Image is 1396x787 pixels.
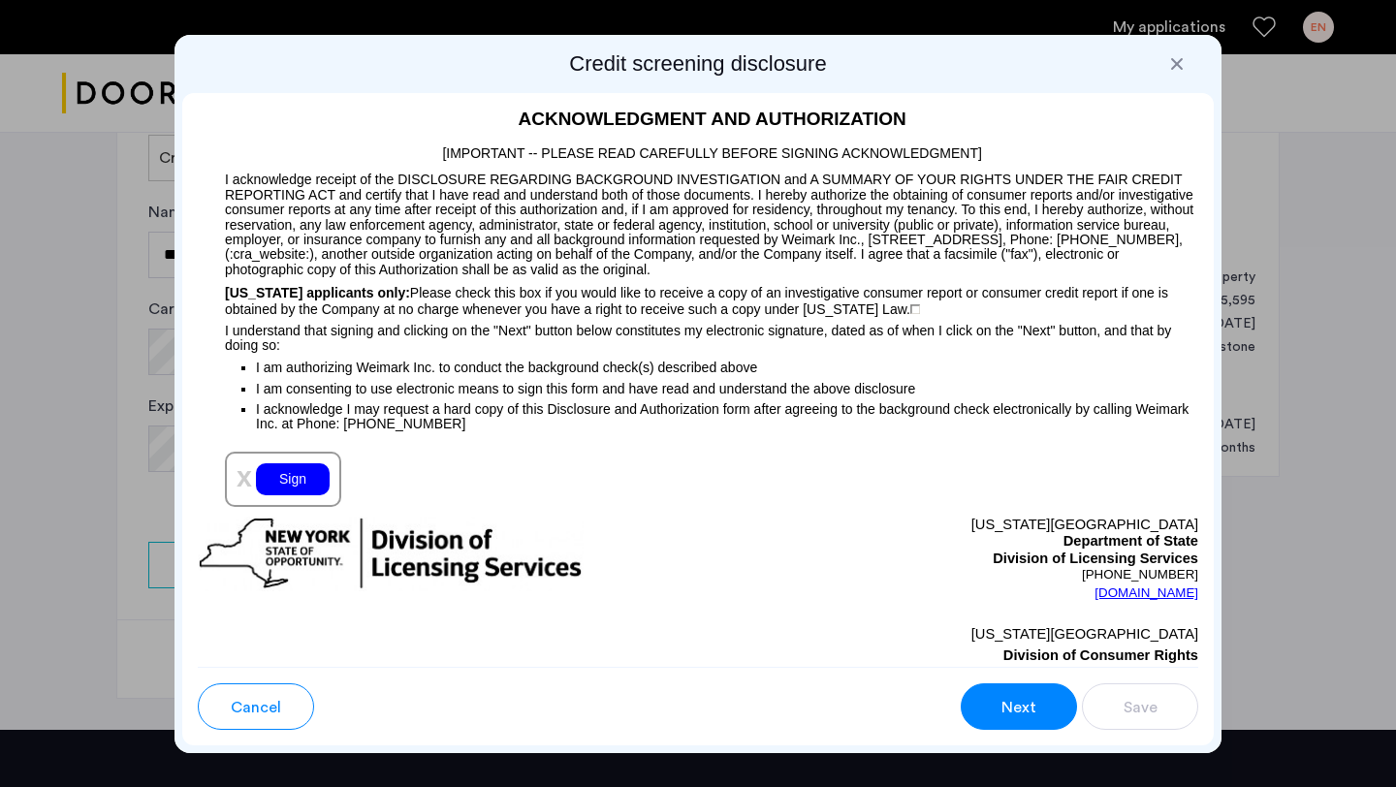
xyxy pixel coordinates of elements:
[256,354,1198,378] p: I am authorizing Weimark Inc. to conduct the background check(s) described above
[182,50,1214,78] h2: Credit screening disclosure
[1082,683,1198,730] button: button
[198,164,1198,277] p: I acknowledge receipt of the DISCLOSURE REGARDING BACKGROUND INVESTIGATION and A SUMMARY OF YOUR ...
[698,623,1198,645] p: [US_STATE][GEOGRAPHIC_DATA]
[1124,696,1158,719] span: Save
[698,551,1198,568] p: Division of Licensing Services
[256,378,1198,399] p: I am consenting to use electronic means to sign this form and have read and understand the above ...
[231,696,281,719] span: Cancel
[198,277,1198,317] p: Please check this box if you would like to receive a copy of an investigative consumer report or ...
[198,106,1198,134] h2: ACKNOWLEDGMENT AND AUTHORIZATION
[198,517,584,591] img: new-york-logo.png
[256,401,1198,432] p: I acknowledge I may request a hard copy of this Disclosure and Authorization form after agreeing ...
[961,683,1077,730] button: button
[225,285,410,300] span: [US_STATE] applicants only:
[1001,696,1036,719] span: Next
[1095,583,1198,603] a: [DOMAIN_NAME]
[698,567,1198,582] p: [PHONE_NUMBER]
[910,304,920,314] img: 4LAxfPwtD6BVinC2vKR9tPz10Xbrctccj4YAocJUAAAAASUVORK5CYIIA
[256,463,330,495] div: Sign
[198,317,1198,353] p: I understand that signing and clicking on the "Next" button below constitutes my electronic signa...
[198,683,314,730] button: button
[698,645,1198,666] p: Division of Consumer Rights
[237,461,252,492] span: x
[698,517,1198,534] p: [US_STATE][GEOGRAPHIC_DATA]
[198,133,1198,164] p: [IMPORTANT -- PLEASE READ CAREFULLY BEFORE SIGNING ACKNOWLEDGMENT]
[698,533,1198,551] p: Department of State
